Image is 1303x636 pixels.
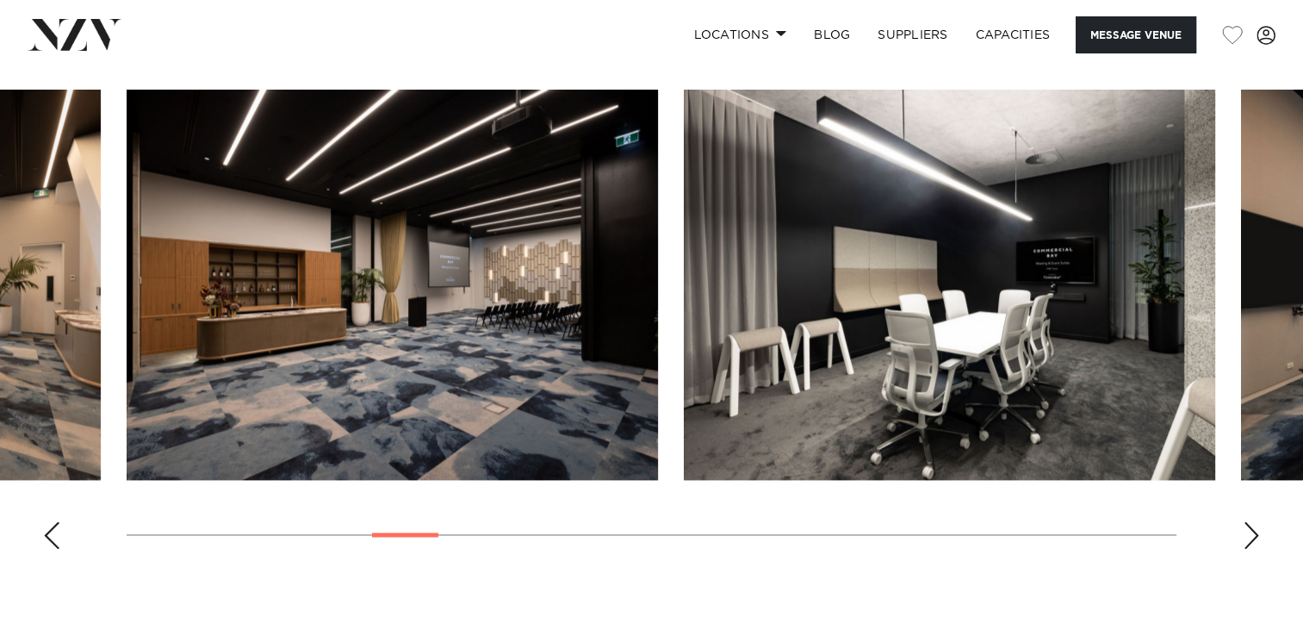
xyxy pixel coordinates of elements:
a: BLOG [800,16,864,53]
a: Locations [679,16,800,53]
button: Message Venue [1076,16,1196,53]
swiper-slide: 8 / 30 [127,90,658,480]
swiper-slide: 9 / 30 [684,90,1215,480]
a: Capacities [962,16,1064,53]
a: SUPPLIERS [864,16,961,53]
img: nzv-logo.png [28,19,121,50]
